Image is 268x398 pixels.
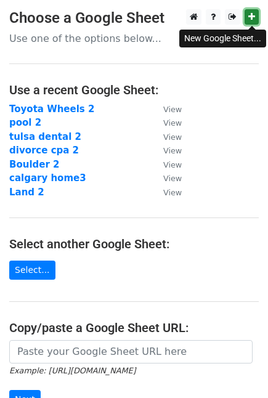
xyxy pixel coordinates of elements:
[151,173,182,184] a: View
[179,30,266,47] div: New Google Sheet...
[151,104,182,115] a: View
[151,117,182,128] a: View
[151,187,182,198] a: View
[163,174,182,183] small: View
[9,104,94,115] a: Toyota Wheels 2
[9,173,86,184] a: calgary home3
[163,118,182,128] small: View
[9,159,60,170] a: Boulder 2
[163,188,182,197] small: View
[9,9,259,27] h3: Choose a Google Sheet
[9,340,253,363] input: Paste your Google Sheet URL here
[9,131,81,142] a: tulsa dental 2
[9,320,259,335] h4: Copy/paste a Google Sheet URL:
[9,117,41,128] a: pool 2
[9,187,44,198] a: Land 2
[151,159,182,170] a: View
[9,145,79,156] a: divorce cpa 2
[9,261,55,280] a: Select...
[151,145,182,156] a: View
[9,32,259,45] p: Use one of the options below...
[9,83,259,97] h4: Use a recent Google Sheet:
[151,131,182,142] a: View
[9,366,136,375] small: Example: [URL][DOMAIN_NAME]
[9,237,259,251] h4: Select another Google Sheet:
[163,160,182,169] small: View
[163,146,182,155] small: View
[163,105,182,114] small: View
[163,132,182,142] small: View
